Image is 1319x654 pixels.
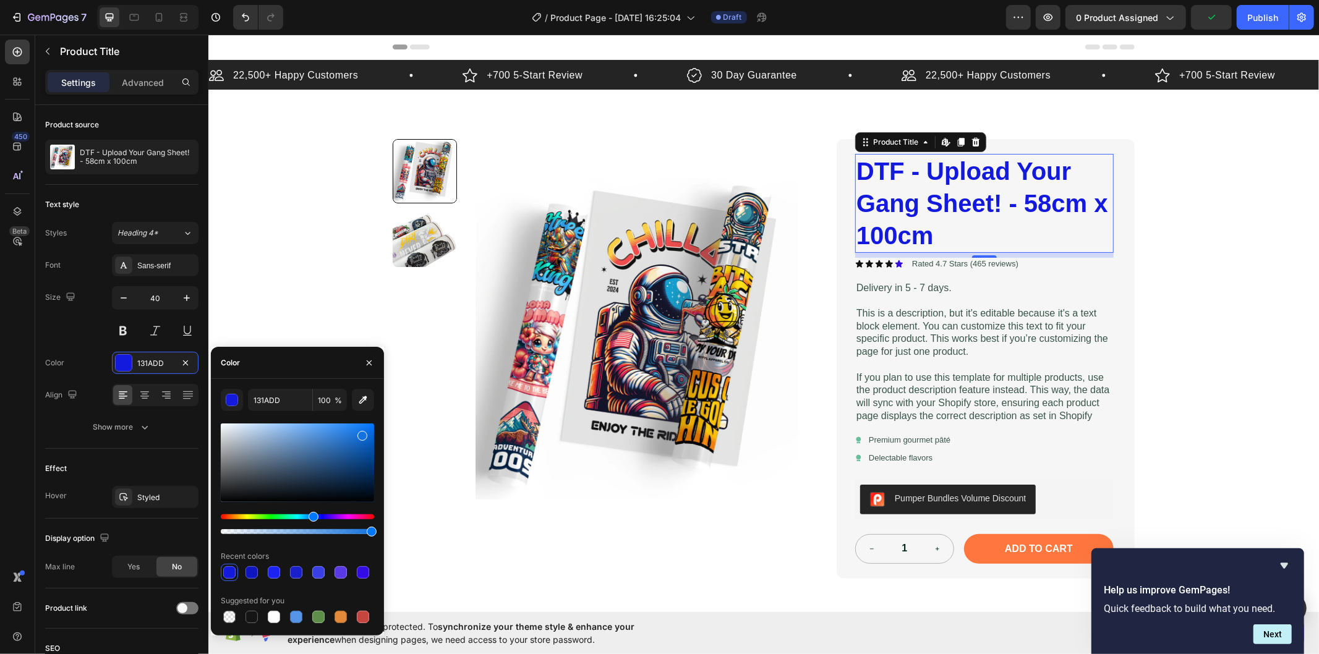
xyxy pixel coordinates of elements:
div: Undo/Redo [233,5,283,30]
div: Styles [45,227,67,239]
button: Add to cart [756,499,905,530]
p: Rated 4.7 Stars (465 reviews) [704,224,810,235]
p: Advanced [122,76,164,89]
button: Publish [1237,5,1289,30]
p: Delivery in 5 - 7 days. [648,247,904,260]
h1: DTF - Upload Your Gang Sheet! - 58cm x 100cm [647,119,905,218]
span: Your page is password protected. To when designing pages, we need access to your store password. [288,620,683,646]
div: Help us improve GemPages! [1104,558,1292,644]
button: increment [713,500,745,529]
img: CIumv63twf4CEAE=.png [662,457,677,472]
p: This is a description, but it's editable because it's a text block element. You can customize thi... [648,273,904,324]
div: Beta [9,226,30,236]
div: Suggested for you [221,595,284,606]
div: Product source [45,119,99,130]
span: % [335,395,342,406]
button: decrement [647,500,680,529]
div: SEO [45,643,60,654]
div: Pumper Bundles Volume Discount [686,457,817,470]
div: Effect [45,463,67,474]
button: Next question [1253,624,1292,644]
div: Product Title [662,102,712,113]
button: 0 product assigned [1065,5,1186,30]
span: / [545,11,549,24]
input: Eg: FFFFFF [248,389,312,411]
div: Size [45,289,78,306]
button: 7 [5,5,92,30]
div: Color [45,357,64,368]
p: Premium gourmet pâté [660,401,742,411]
div: Align [45,387,80,404]
span: 0 product assigned [1076,11,1158,24]
h2: Help us improve GemPages! [1104,583,1292,598]
div: Add to cart [796,508,864,521]
iframe: Design area [208,35,1319,612]
p: Quick feedback to build what you need. [1104,603,1292,614]
span: Yes [127,561,140,572]
span: Product Page - [DATE] 16:25:04 [551,11,681,24]
button: Show more [45,416,198,438]
span: Draft [724,12,742,23]
div: Max line [45,561,75,572]
p: If you plan to use this template for multiple products, use the product description feature inste... [648,337,904,388]
span: synchronize your theme style & enhance your experience [288,621,634,645]
button: Pumper Bundles Volume Discount [652,450,827,480]
div: Font [45,260,61,271]
input: quantity [680,500,713,529]
div: Recent colors [221,551,269,562]
div: Text style [45,199,79,210]
p: Product Title [60,44,194,59]
div: Sans-serif [137,260,195,271]
div: Publish [1247,11,1278,24]
p: Delectable flavors [660,418,724,429]
div: Hover [45,490,67,501]
div: Color [221,357,240,368]
div: Display option [45,530,112,547]
span: Heading 4* [117,227,158,239]
button: Heading 4* [112,222,198,244]
img: product feature img [50,145,75,169]
p: 7 [81,10,87,25]
button: Hide survey [1277,558,1292,573]
div: Show more [93,421,151,433]
p: Settings [61,76,96,89]
div: Product link [45,603,87,614]
div: 450 [12,132,30,142]
div: Hue [221,514,374,519]
p: DTF - Upload Your Gang Sheet! - 58cm x 100cm [80,148,194,166]
div: 131ADD [137,358,173,369]
div: Styled [137,492,195,503]
span: No [172,561,182,572]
